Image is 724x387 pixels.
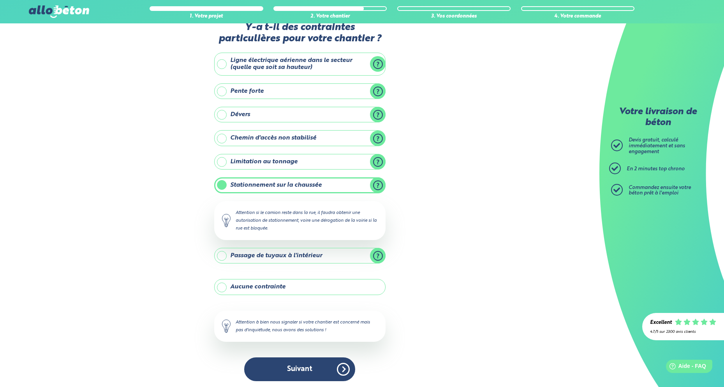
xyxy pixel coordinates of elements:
[613,107,703,128] p: Votre livraison de béton
[214,311,386,342] div: Attention à bien nous signaler si votre chantier est concerné mais pas d'inquiétude, nous avons d...
[629,138,685,154] span: Devis gratuit, calculé immédiatement et sans engagement
[629,185,691,196] span: Commandez ensuite votre béton prêt à l'emploi
[397,14,511,19] div: 3. Vos coordonnées
[273,14,387,19] div: 2. Votre chantier
[650,320,672,326] div: Excellent
[29,5,89,18] img: allobéton
[521,14,634,19] div: 4. Votre commande
[655,357,715,378] iframe: Help widget launcher
[214,130,386,146] label: Chemin d'accès non stabilisé
[244,357,355,381] button: Suivant
[214,107,386,122] label: Dévers
[214,22,386,45] label: Y-a t-il des contraintes particulières pour votre chantier ?
[627,166,685,171] span: En 2 minutes top chrono
[214,83,386,99] label: Pente forte
[214,53,386,76] label: Ligne électrique aérienne dans le secteur (quelle que soit sa hauteur)
[150,14,263,19] div: 1. Votre projet
[214,248,386,263] label: Passage de tuyaux à l'intérieur
[214,177,386,193] label: Stationnement sur la chaussée
[650,330,716,334] div: 4.7/5 sur 2300 avis clients
[214,201,386,240] div: Attention si le camion reste dans la rue, il faudra obtenir une autorisation de stationnement, vo...
[214,279,386,295] label: Aucune contrainte
[214,154,386,170] label: Limitation au tonnage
